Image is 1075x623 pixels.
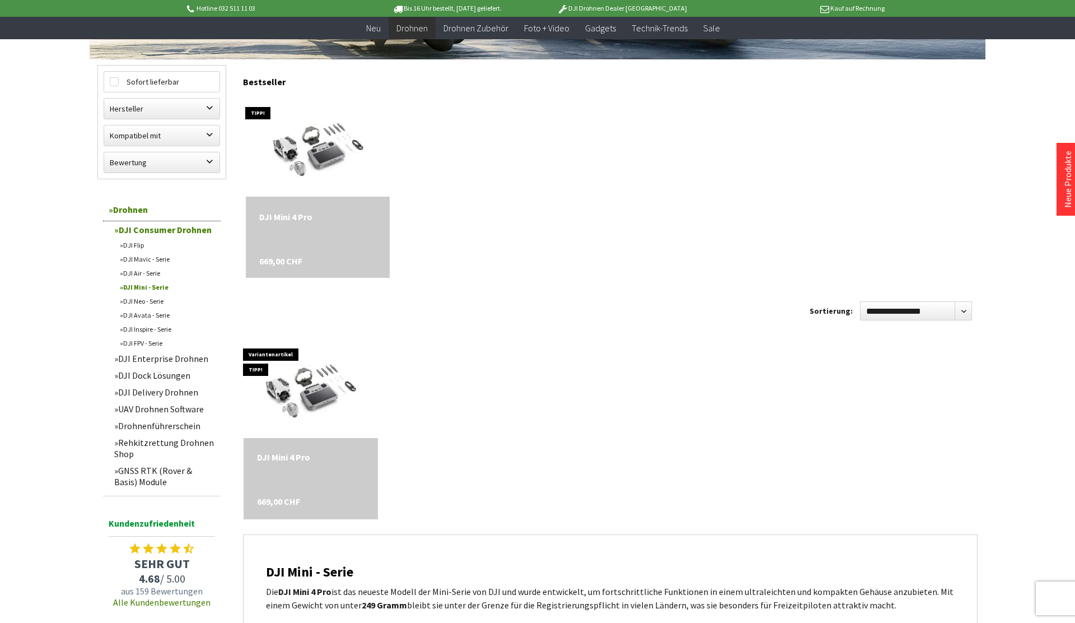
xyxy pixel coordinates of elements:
[103,571,221,585] span: / 5.00
[389,17,436,40] a: Drohnen
[396,22,428,34] span: Drohnen
[255,96,381,197] img: DJI Mini 4 Pro
[114,294,221,308] a: DJI Neo - Serie
[358,17,389,40] a: Neu
[247,337,373,438] img: DJI Mini 4 Pro
[114,336,221,350] a: DJI FPV - Serie
[709,2,884,15] p: Kauf auf Rechnung
[366,22,381,34] span: Neu
[139,571,160,585] span: 4.68
[109,384,221,401] a: DJI Delivery Drohnen
[103,198,221,221] a: Drohnen
[109,221,221,238] a: DJI Consumer Drohnen
[359,2,534,15] p: Bis 16 Uhr bestellt, [DATE] geliefert.
[104,125,219,146] label: Kompatibel mit
[243,65,978,93] div: Bestseller
[585,22,616,34] span: Gadgets
[524,22,569,34] span: Foto + Video
[109,462,221,490] a: GNSS RTK (Rover & Basis) Module
[624,17,695,40] a: Technik-Trends
[109,417,221,434] a: Drohnenführerschein
[109,401,221,417] a: UAV Drohnen Software
[114,280,221,294] a: DJI Mini - Serie
[259,210,376,224] a: DJI Mini 4 Pro 669,00 CHF
[109,350,221,367] a: DJI Enterprise Drohnen
[257,452,365,463] a: DJI Mini 4 Pro 669,00 CHF
[257,452,365,463] div: DJI Mini 4 Pro
[109,434,221,462] a: Rehkitzrettung Drohnen Shop
[278,586,331,597] strong: DJI Mini 4 Pro
[266,565,955,579] h2: DJI Mini - Serie
[516,17,577,40] a: Foto + Video
[535,2,709,15] p: DJI Drohnen Dealer [GEOGRAPHIC_DATA]
[703,22,720,34] span: Sale
[113,597,211,608] a: Alle Kundenbewertungen
[632,22,688,34] span: Technik-Trends
[114,238,221,252] a: DJI Flip
[103,556,221,571] span: SEHR GUT
[577,17,624,40] a: Gadgets
[1062,151,1073,208] a: Neue Produkte
[266,585,955,612] p: Die ist das neueste Modell der Mini-Serie von DJI und wurde entwickelt, um fortschrittliche Funkt...
[436,17,516,40] a: Drohnen Zubehör
[103,585,221,597] span: aus 159 Bewertungen
[695,17,728,40] a: Sale
[104,99,219,119] label: Hersteller
[362,599,407,611] strong: 249 Gramm
[104,152,219,173] label: Bewertung
[114,252,221,266] a: DJI Mavic - Serie
[259,210,376,224] div: DJI Mini 4 Pro
[185,2,359,15] p: Hotline 032 511 11 03
[114,322,221,336] a: DJI Inspire - Serie
[114,308,221,322] a: DJI Avata - Serie
[443,22,508,34] span: Drohnen Zubehör
[109,516,215,537] span: Kundenzufriedenheit
[810,302,853,320] label: Sortierung:
[257,496,300,507] span: 669,00 CHF
[109,367,221,384] a: DJI Dock Lösungen
[114,266,221,280] a: DJI Air - Serie
[259,254,302,268] span: 669,00 CHF
[104,72,219,92] label: Sofort lieferbar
